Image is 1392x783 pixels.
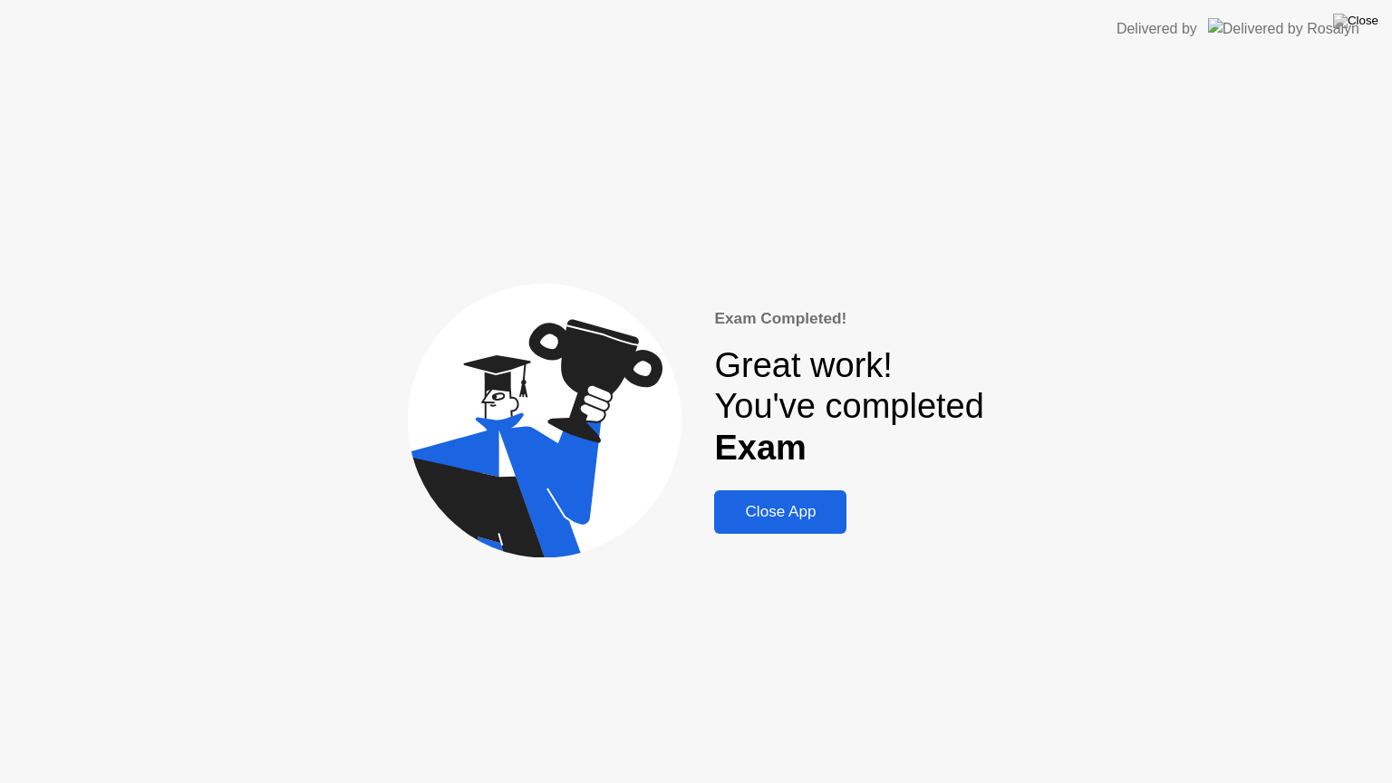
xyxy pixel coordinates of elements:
[714,307,983,331] div: Exam Completed!
[714,429,806,467] b: Exam
[1208,18,1359,39] img: Delivered by Rosalyn
[720,503,841,521] div: Close App
[1333,14,1378,28] img: Close
[714,490,846,534] button: Close App
[714,345,983,469] div: Great work! You've completed
[1116,18,1197,40] div: Delivered by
